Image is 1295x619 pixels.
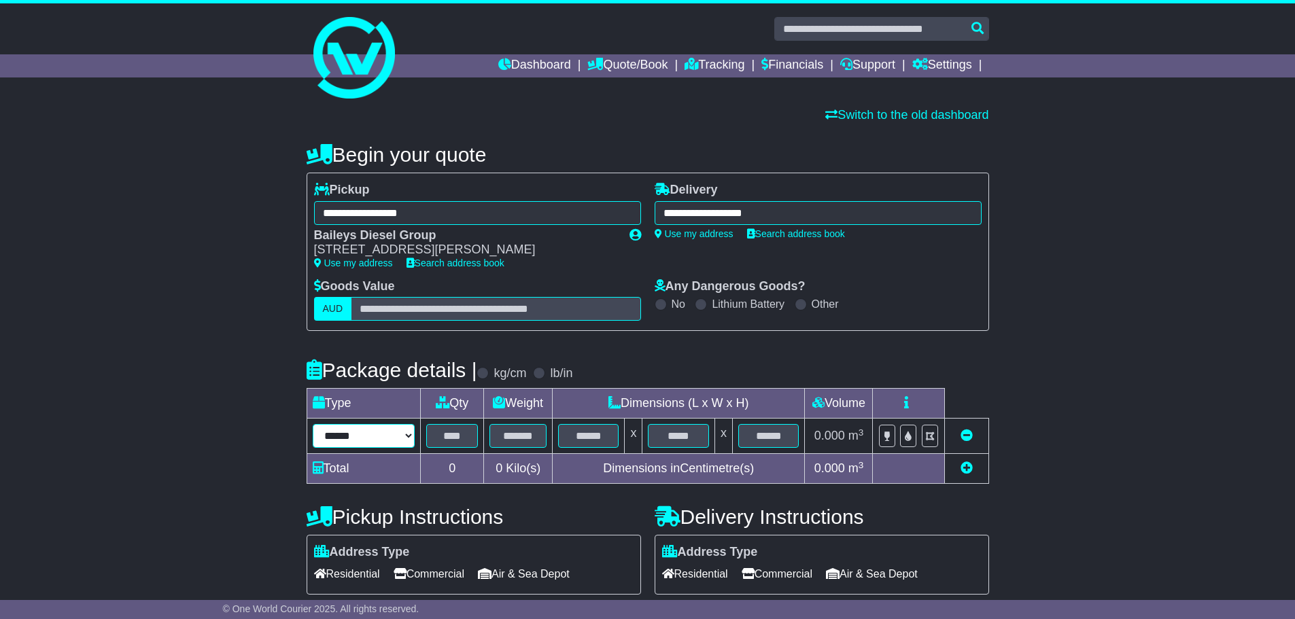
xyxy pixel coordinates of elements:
[314,297,352,321] label: AUD
[655,279,806,294] label: Any Dangerous Goods?
[655,183,718,198] label: Delivery
[498,54,571,77] a: Dashboard
[814,461,845,475] span: 0.000
[307,359,477,381] h4: Package details |
[223,603,419,614] span: © One World Courier 2025. All rights reserved.
[307,454,421,484] td: Total
[812,298,839,311] label: Other
[826,563,918,584] span: Air & Sea Depot
[825,108,988,122] a: Switch to the old dashboard
[314,545,410,560] label: Address Type
[655,228,733,239] a: Use my address
[314,563,380,584] span: Residential
[859,460,864,470] sup: 3
[625,419,642,454] td: x
[961,429,973,442] a: Remove this item
[307,143,989,166] h4: Begin your quote
[655,506,989,528] h4: Delivery Instructions
[494,366,526,381] label: kg/cm
[314,183,370,198] label: Pickup
[314,279,395,294] label: Goods Value
[307,506,641,528] h4: Pickup Instructions
[553,454,805,484] td: Dimensions in Centimetre(s)
[307,389,421,419] td: Type
[761,54,823,77] a: Financials
[587,54,668,77] a: Quote/Book
[478,563,570,584] span: Air & Sea Depot
[859,427,864,438] sup: 3
[814,429,845,442] span: 0.000
[712,298,784,311] label: Lithium Battery
[961,461,973,475] a: Add new item
[421,389,484,419] td: Qty
[314,243,616,258] div: [STREET_ADDRESS][PERSON_NAME]
[550,366,572,381] label: lb/in
[747,228,845,239] a: Search address book
[742,563,812,584] span: Commercial
[848,461,864,475] span: m
[912,54,972,77] a: Settings
[840,54,895,77] a: Support
[484,454,553,484] td: Kilo(s)
[314,228,616,243] div: Baileys Diesel Group
[394,563,464,584] span: Commercial
[484,389,553,419] td: Weight
[714,419,732,454] td: x
[314,258,393,268] a: Use my address
[662,545,758,560] label: Address Type
[421,454,484,484] td: 0
[662,563,728,584] span: Residential
[805,389,873,419] td: Volume
[407,258,504,268] a: Search address book
[553,389,805,419] td: Dimensions (L x W x H)
[672,298,685,311] label: No
[685,54,744,77] a: Tracking
[848,429,864,442] span: m
[496,461,502,475] span: 0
